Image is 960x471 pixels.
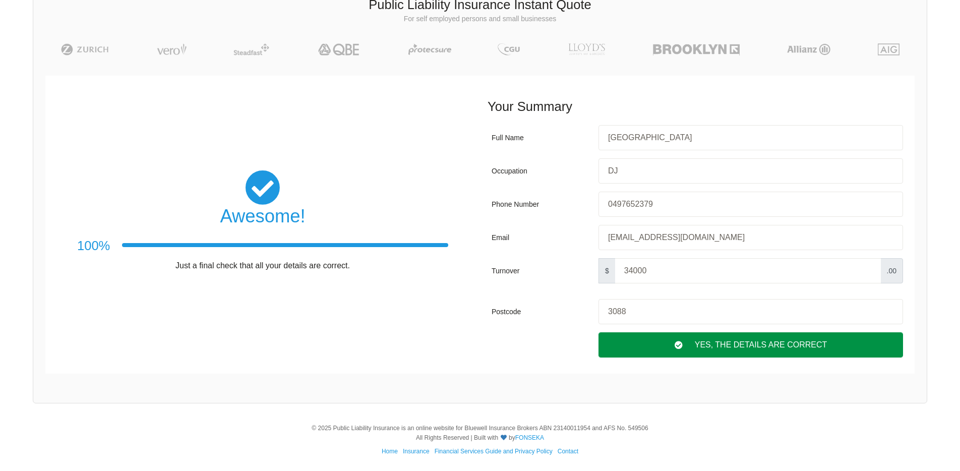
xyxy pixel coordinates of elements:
[492,299,594,324] div: Postcode
[404,43,455,55] img: Protecsure | Public Liability Insurance
[782,43,835,55] img: Allianz | Public Liability Insurance
[649,43,743,55] img: Brooklyn | Public Liability Insurance
[515,434,544,441] a: FONSEKA
[229,43,274,55] img: Steadfast | Public Liability Insurance
[563,43,611,55] img: LLOYD's | Public Liability Insurance
[492,125,594,150] div: Full Name
[382,448,398,455] a: Home
[56,43,113,55] img: Zurich | Public Liability Insurance
[152,43,191,55] img: Vero | Public Liability Insurance
[598,299,903,324] input: Your postcode
[880,258,903,283] span: .00
[435,448,553,455] a: Financial Services Guide and Privacy Policy
[598,192,903,217] input: Your phone number, eg: +61xxxxxxxxxx / 0xxxxxxxxx
[494,43,524,55] img: CGU | Public Liability Insurance
[492,158,594,184] div: Occupation
[312,43,367,55] img: QBE | Public Liability Insurance
[488,98,907,116] h3: Your Summary
[615,258,881,283] input: Your turnover
[558,448,578,455] a: Contact
[598,332,903,358] div: Yes, The Details are correct
[492,225,594,250] div: Email
[598,258,616,283] span: $
[598,125,903,150] input: Your first and last names
[41,14,919,24] p: For self employed persons and small businesses
[403,448,430,455] a: Insurance
[874,43,904,55] img: AIG | Public Liability Insurance
[77,260,448,271] p: Just a final check that all your details are correct.
[598,225,903,250] input: Your email
[492,192,594,217] div: Phone Number
[77,237,110,255] h3: 100%
[492,258,594,283] div: Turnover
[77,205,448,227] h2: Awesome!
[598,158,903,184] input: Your occupation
